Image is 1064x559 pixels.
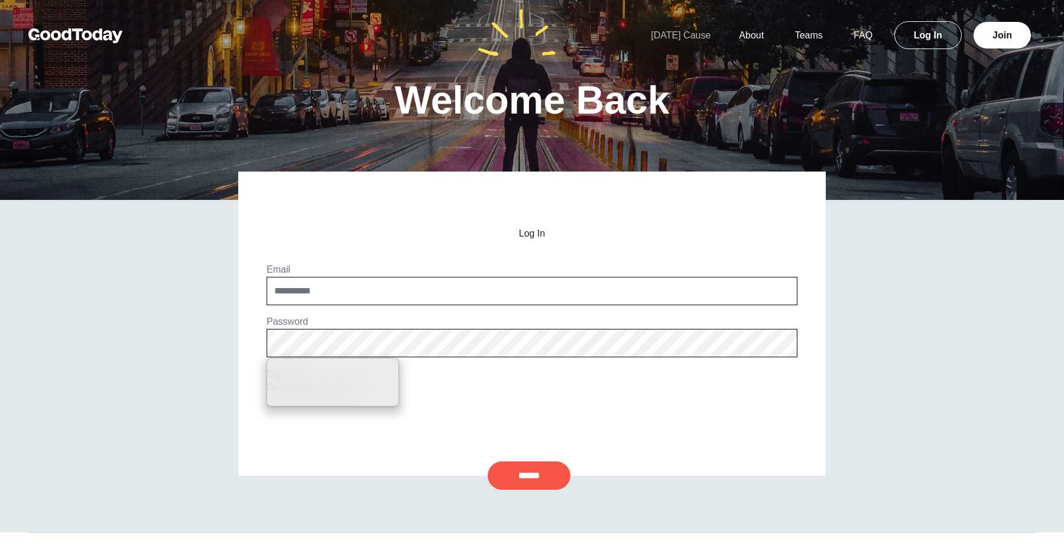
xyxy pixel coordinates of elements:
[781,30,837,40] a: Teams
[637,30,725,40] a: [DATE] Cause
[267,264,290,274] label: Email
[395,80,670,119] h1: Welcome Back
[28,28,123,43] img: GoodToday
[894,21,962,49] a: Log In
[839,30,887,40] a: FAQ
[974,22,1031,49] a: Join
[267,228,797,239] h2: Log In
[725,30,778,40] a: About
[267,316,308,327] label: Password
